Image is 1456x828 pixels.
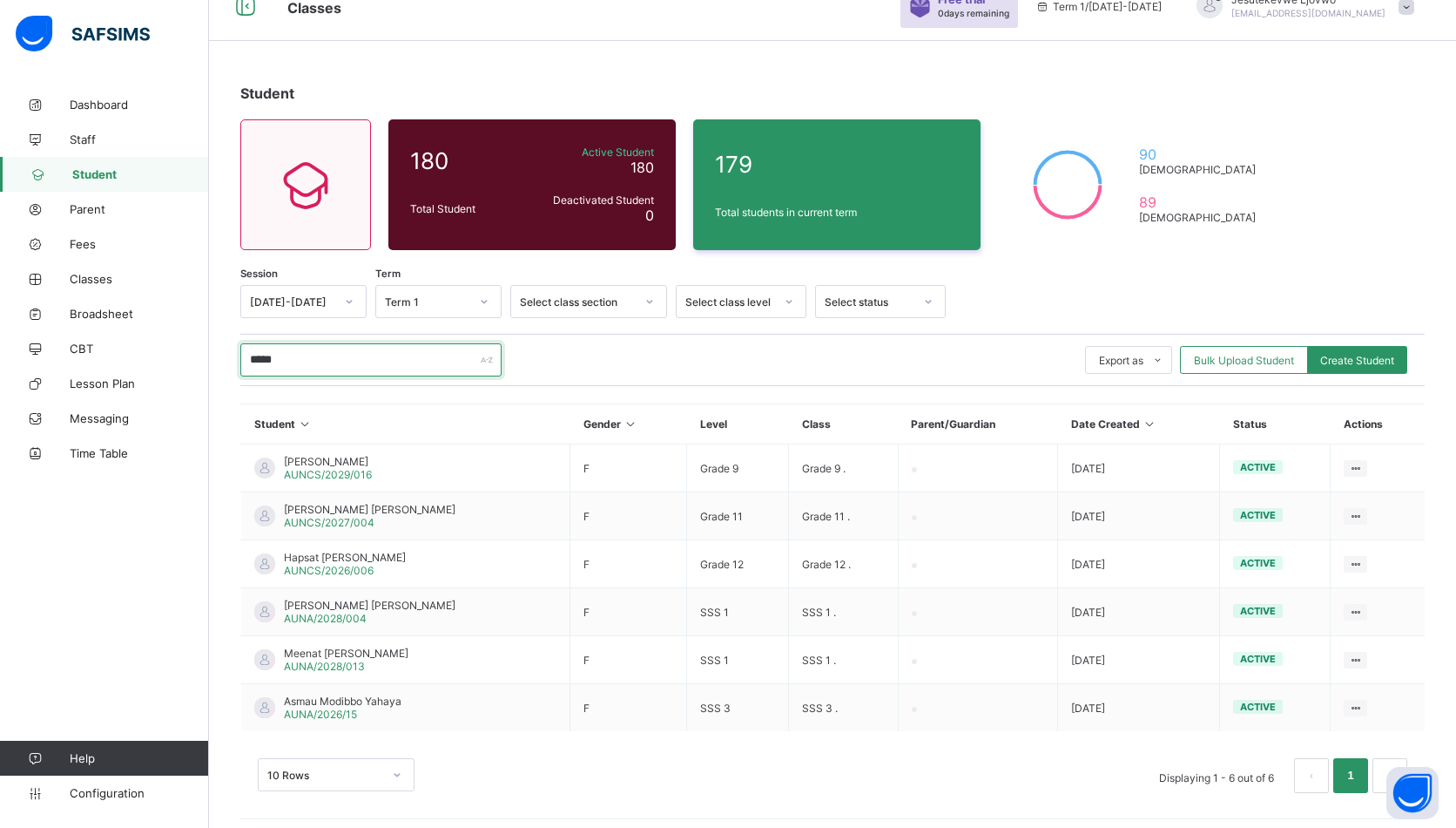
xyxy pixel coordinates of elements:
span: Student [240,85,294,102]
td: [DATE] [1058,445,1220,492]
li: 1 [1333,758,1368,793]
span: [EMAIL_ADDRESS][DOMAIN_NAME] [1231,8,1385,18]
span: Classes [70,272,209,286]
span: Asmau Modibbo Yahaya [284,695,401,708]
span: CBT [70,342,209,356]
span: Total students in current term [715,206,959,219]
td: [DATE] [1058,588,1220,636]
td: Grade 11 . [789,492,899,540]
span: [PERSON_NAME] [PERSON_NAME] [284,503,455,516]
td: F [570,636,687,684]
span: Meenat [PERSON_NAME] [284,647,408,660]
button: prev page [1294,758,1329,793]
span: active [1240,557,1276,569]
td: SSS 1 . [789,636,899,684]
th: Gender [570,404,687,445]
th: Actions [1331,404,1425,445]
span: Term [375,268,401,280]
span: Dashboard [70,98,209,112]
td: F [570,588,687,636]
span: 0 [645,207,654,224]
span: Messaging [70,411,209,425]
span: Deactivated Student [530,193,654,207]
td: Grade 11 [687,492,789,540]
span: 180 [410,147,522,174]
span: active [1240,701,1276,713]
span: AUNA/2026/15 [284,708,357,721]
span: Parent [70,202,209,216]
th: Student [241,404,570,445]
td: F [570,492,687,540]
td: [DATE] [1058,684,1220,732]
div: Select status [825,295,913,309]
div: Term 1 [385,295,469,309]
span: active [1240,653,1276,665]
td: SSS 3 . [789,684,899,732]
span: Active Student [530,146,654,159]
th: Class [789,404,899,445]
span: 179 [715,151,959,178]
th: Date Created [1058,404,1220,445]
span: Hapsat [PERSON_NAME] [284,551,406,564]
span: AUNA/2028/013 [284,660,365,673]
td: Grade 12 . [789,540,899,588]
span: Session [240,268,278,280]
i: Sort in Ascending Order [624,417,638,431]
td: F [570,684,687,732]
li: Displaying 1 - 6 out of 6 [1146,758,1287,793]
a: 1 [1342,764,1358,787]
span: 180 [630,159,654,176]
span: Student [72,167,209,181]
td: SSS 1 [687,636,789,684]
th: Status [1220,404,1331,445]
td: Grade 9 [687,445,789,492]
span: Lesson Plan [70,377,209,390]
td: SSS 1 [687,588,789,636]
span: [DEMOGRAPHIC_DATA] [1139,211,1264,224]
td: SSS 1 . [789,588,899,636]
i: Sort in Ascending Order [298,417,313,431]
div: Total Student [406,198,526,220]
span: [DEMOGRAPHIC_DATA] [1139,163,1264,176]
div: Select class level [685,295,774,309]
span: active [1240,509,1276,521]
button: Open asap [1386,767,1439,819]
div: [DATE]-[DATE] [250,295,334,309]
th: Parent/Guardian [898,404,1057,445]
span: [PERSON_NAME] [PERSON_NAME] [284,599,455,612]
button: next page [1372,758,1407,793]
span: active [1240,605,1276,617]
li: 上一页 [1294,758,1329,793]
span: Help [70,751,208,765]
span: 0 days remaining [938,8,1009,18]
td: Grade 9 . [789,445,899,492]
span: Export as [1099,354,1143,367]
td: [DATE] [1058,492,1220,540]
div: Select class section [520,295,635,309]
td: F [570,445,687,492]
span: Configuration [70,786,208,800]
span: Broadsheet [70,307,209,321]
span: Time Table [70,446,209,460]
th: Level [687,404,789,445]
span: 89 [1139,193,1264,211]
td: F [570,540,687,588]
span: Create Student [1320,354,1394,367]
td: SSS 3 [687,684,789,732]
span: AUNCS/2029/016 [284,468,372,481]
td: Grade 12 [687,540,789,588]
td: [DATE] [1058,540,1220,588]
span: AUNCS/2027/004 [284,516,374,529]
span: Staff [70,132,209,146]
span: AUNCS/2026/006 [284,564,374,577]
span: [PERSON_NAME] [284,455,372,468]
i: Sort in Ascending Order [1143,417,1157,431]
span: 90 [1139,146,1264,163]
span: active [1240,461,1276,473]
div: 10 Rows [267,769,382,782]
li: 下一页 [1372,758,1407,793]
span: Bulk Upload Student [1194,354,1294,367]
td: [DATE] [1058,636,1220,684]
img: safsims [16,16,150,52]
span: AUNA/2028/004 [284,612,367,625]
